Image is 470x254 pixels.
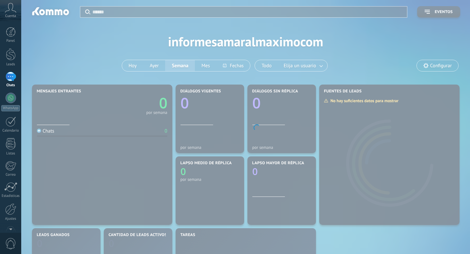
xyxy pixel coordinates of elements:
div: Leads [1,62,20,67]
div: Ajustes [1,217,20,221]
div: Listas [1,151,20,156]
div: WhatsApp [1,105,20,111]
div: Chats [1,83,20,87]
div: Calendario [1,129,20,133]
div: Panel [1,39,20,43]
span: Cuenta [5,14,16,18]
div: Estadísticas [1,194,20,198]
div: Correo [1,173,20,177]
